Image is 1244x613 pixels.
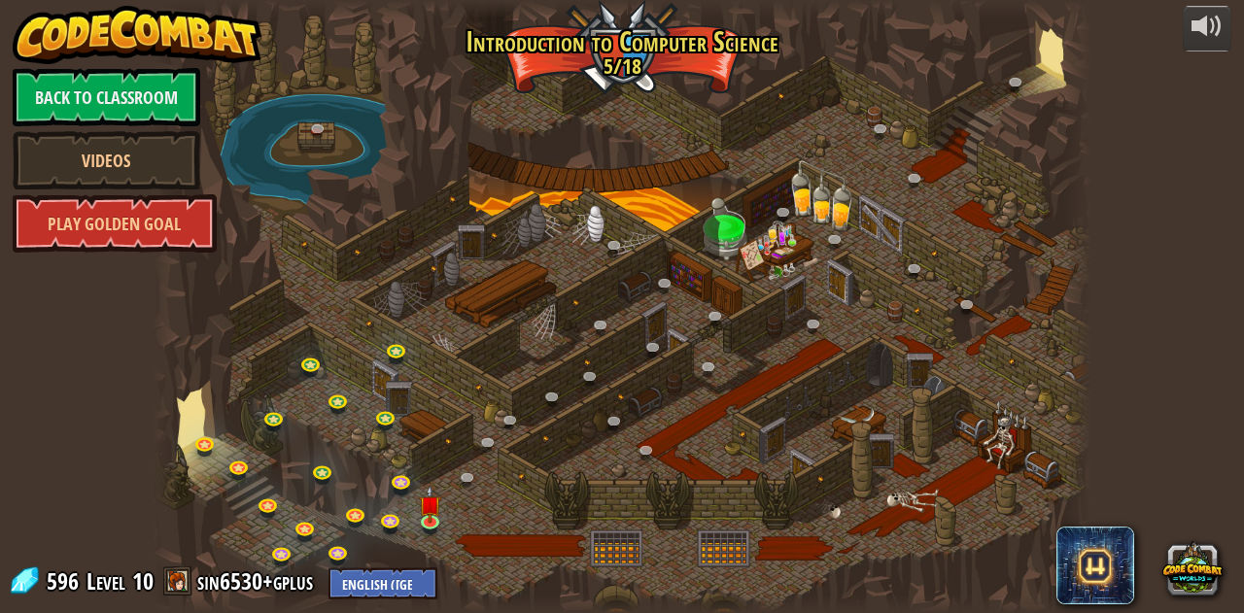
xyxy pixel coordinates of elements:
a: Videos [13,131,200,189]
span: Level [86,565,125,597]
a: Back to Classroom [13,68,200,126]
img: level-banner-unstarted.png [419,486,441,524]
a: Play Golden Goal [13,194,217,253]
button: Adjust volume [1183,6,1231,51]
span: 596 [47,565,85,596]
a: sin6530+gplus [197,565,319,596]
span: 10 [132,565,154,596]
img: CodeCombat - Learn how to code by playing a game [13,6,261,64]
